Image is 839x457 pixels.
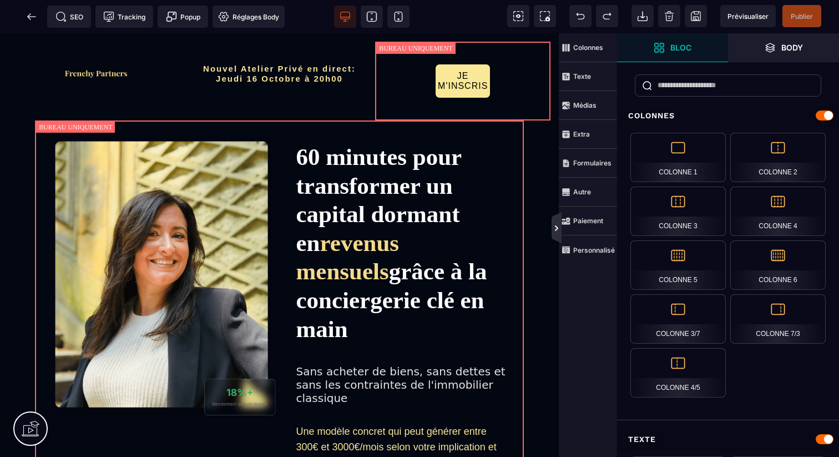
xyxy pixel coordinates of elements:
[630,240,726,290] div: Colonne 5
[630,187,726,236] div: Colonne 3
[47,6,91,28] span: Métadata SEO
[658,5,680,27] span: Nettoyage
[166,11,200,22] span: Popup
[361,6,383,28] span: Voir tablette
[158,6,208,28] span: Créer une alerte modale
[387,6,410,28] span: Voir mobile
[730,187,826,236] div: Colonne 4
[296,393,496,435] span: Une modèle concret qui peut générer entre 300€ et 3000€/mois selon votre implication et votre cap...
[573,72,591,81] strong: Texte
[617,33,728,62] span: Ouvrir les blocs
[573,159,611,167] strong: Formulaires
[573,130,590,138] strong: Extra
[596,5,618,27] span: Rétablir
[103,11,145,22] span: Tracking
[559,33,617,62] span: Colonnes
[559,91,617,120] span: Médias
[559,207,617,235] span: Paiement
[730,294,826,344] div: Colonne 7/3
[730,240,826,290] div: Colonne 6
[95,6,153,28] span: Code de suivi
[727,12,769,21] span: Prévisualiser
[630,294,726,344] div: Colonne 3/7
[631,5,654,27] span: Importer
[720,5,776,27] span: Aperçu
[334,6,356,28] span: Voir bureau
[670,43,691,52] strong: Bloc
[782,5,821,27] span: Enregistrer le contenu
[21,6,43,28] span: Retour
[573,101,597,109] strong: Médias
[559,178,617,207] span: Autre
[630,348,726,398] div: Colonne 4/5
[55,11,83,22] span: SEO
[559,62,617,91] span: Texte
[573,217,603,225] strong: Paiement
[617,212,628,245] span: Afficher les vues
[559,235,617,264] span: Personnalisé
[685,5,707,27] span: Enregistrer
[569,5,592,27] span: Défaire
[617,429,839,450] div: Texte
[296,332,507,371] div: Sans acheter de biens, sans dettes et sans les contraintes de l'immobilier classique
[559,120,617,149] span: Extra
[218,11,279,22] span: Réglages Body
[534,5,556,27] span: Capture d'écran
[507,5,529,27] span: Voir les composants
[730,133,826,182] div: Colonne 2
[573,188,591,196] strong: Autre
[64,36,128,44] img: f2a3730b544469f405c58ab4be6274e8_Capture_d%E2%80%99e%CC%81cran_2025-09-01_a%CC%80_20.57.27.png
[52,104,277,385] img: f2a836cbdba2297919ae17fac1211126_Capture_d%E2%80%99e%CC%81cran_2025-09-01_a%CC%80_21.00.57-min.png
[573,246,615,254] strong: Personnalisé
[728,33,839,62] span: Ouvrir les calques
[630,133,726,182] div: Colonne 1
[791,12,813,21] span: Publier
[213,6,285,28] span: Favicon
[559,149,617,178] span: Formulaires
[296,109,507,310] h1: 60 minutes pour transformer un capital dormant en grâce à la conciergerie clé en main
[781,43,803,52] strong: Body
[573,43,603,52] strong: Colonnes
[200,31,359,56] h2: Nouvel Atelier Privé en direct: Jeudi 16 Octobre à 20h00
[435,31,491,65] button: JE M'INSCRIS
[617,106,839,126] div: Colonnes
